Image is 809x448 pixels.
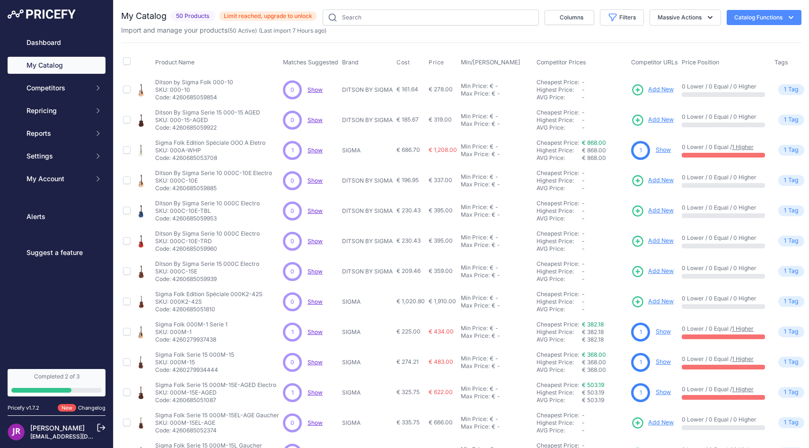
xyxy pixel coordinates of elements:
[155,268,259,275] p: SKU: 000C-15E
[461,264,488,272] div: Min Price:
[582,169,585,176] span: -
[727,10,801,25] button: Catalog Functions
[290,237,294,246] span: 0
[490,113,493,120] div: €
[308,177,323,184] span: Show
[429,237,453,244] span: € 395.00
[308,147,323,154] a: Show
[155,154,265,162] p: Code: 4260685053708
[155,215,260,222] p: Code: 4260685059953
[536,169,579,176] a: Cheapest Price:
[121,9,167,23] h2: My Catalog
[582,147,606,154] span: € 868.00
[490,82,493,90] div: €
[492,120,495,128] div: €
[582,109,585,116] span: -
[170,11,215,22] span: 50 Products
[648,176,674,185] span: Add New
[682,143,765,151] p: 0 Lower / 0 Equal /
[656,146,671,153] a: Show
[396,207,421,214] span: € 230.43
[396,59,410,66] span: Cost
[308,359,323,366] a: Show
[778,114,804,125] span: Tag
[536,230,579,237] a: Cheapest Price:
[682,264,765,272] p: 0 Lower / 0 Equal / 0 Higher
[429,267,453,274] span: € 359.00
[495,90,500,97] div: -
[536,412,579,419] a: Cheapest Price:
[461,272,490,279] div: Max Price:
[490,325,493,332] div: €
[342,59,359,66] span: Brand
[536,298,582,306] div: Highest Price:
[631,83,674,97] a: Add New
[732,386,754,393] a: 1 Higher
[682,113,765,121] p: 0 Lower / 0 Equal / 0 Higher
[631,265,674,278] a: Add New
[656,328,671,335] a: Show
[308,389,323,396] a: Show
[536,86,582,94] div: Highest Price:
[582,268,585,275] span: -
[582,79,585,86] span: -
[121,26,326,35] p: Import and manage your products
[495,241,500,249] div: -
[290,116,294,124] span: 0
[308,237,323,245] a: Show
[490,143,493,150] div: €
[8,369,106,396] a: Completed 2 of 3
[396,267,421,274] span: € 209.46
[492,332,495,340] div: €
[682,234,765,242] p: 0 Lower / 0 Equal / 0 Higher
[490,173,493,181] div: €
[492,90,495,97] div: €
[778,84,804,95] span: Tag
[682,295,765,302] p: 0 Lower / 0 Equal / 0 Higher
[342,328,393,336] p: SIGMA
[536,59,586,66] span: Competitor Prices
[582,184,585,192] span: -
[648,85,674,94] span: Add New
[323,9,539,26] input: Search
[582,124,585,131] span: -
[490,264,493,272] div: €
[461,211,490,219] div: Max Price:
[536,290,579,298] a: Cheapest Price:
[429,328,454,335] span: € 434.00
[536,321,579,328] a: Cheapest Price:
[30,424,85,432] a: [PERSON_NAME]
[461,332,490,340] div: Max Price:
[682,59,719,66] span: Price Position
[461,181,490,188] div: Max Price:
[492,241,495,249] div: €
[396,146,420,153] span: € 686.70
[429,116,452,123] span: € 319.00
[582,116,585,123] span: -
[155,207,260,215] p: SKU: 000C-10E-TBL
[536,351,579,358] a: Cheapest Price:
[732,355,754,362] a: 1 Higher
[291,328,294,336] span: 1
[778,296,804,307] span: Tag
[536,306,582,313] div: AVG Price:
[308,419,323,426] span: Show
[8,34,106,358] nav: Sidebar
[536,260,579,267] a: Cheapest Price:
[461,59,520,66] span: Min/[PERSON_NAME]
[342,147,393,154] p: SIGMA
[461,302,490,309] div: Max Price:
[536,245,582,253] div: AVG Price:
[461,241,490,249] div: Max Price:
[774,59,788,66] span: Tags
[631,174,674,187] a: Add New
[495,150,500,158] div: -
[155,328,228,336] p: SKU: 000M-1
[26,129,88,138] span: Reports
[493,143,498,150] div: -
[342,116,393,124] p: DITSON BY SIGMA
[582,328,604,335] span: € 382.18
[155,177,272,184] p: SKU: 000C-10E
[582,298,585,305] span: -
[429,59,446,66] button: Price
